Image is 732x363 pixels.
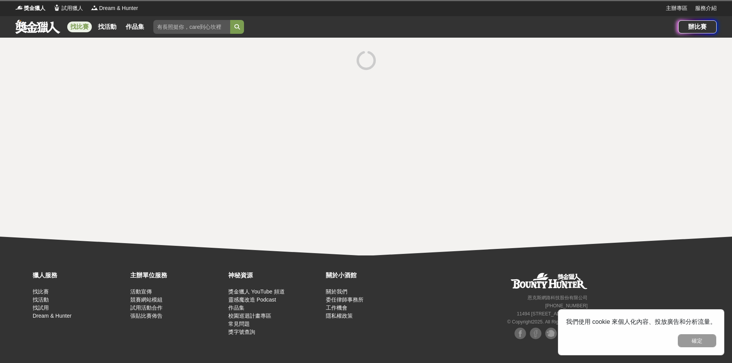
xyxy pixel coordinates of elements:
[130,288,152,295] a: 活動宣傳
[53,4,83,12] a: Logo試用獵人
[91,4,138,12] a: LogoDream & Hunter
[24,4,45,12] span: 獎金獵人
[507,319,588,325] small: © Copyright 2025 . All Rights Reserved.
[545,303,588,308] small: [PHONE_NUMBER]
[33,288,49,295] a: 找比賽
[91,4,98,12] img: Logo
[228,297,276,303] a: 靈感魔改造 Podcast
[33,297,49,303] a: 找活動
[326,297,364,303] a: 委任律師事務所
[326,288,347,295] a: 關於我們
[695,4,717,12] a: 服務介紹
[61,4,83,12] span: 試用獵人
[326,305,347,311] a: 工作機會
[326,271,420,280] div: 關於小酒館
[228,305,244,311] a: 作品集
[326,313,353,319] a: 隱私權政策
[15,4,23,12] img: Logo
[15,4,45,12] a: Logo獎金獵人
[515,328,526,339] img: Facebook
[530,328,541,339] img: Facebook
[228,329,255,335] a: 獎字號查詢
[95,22,120,32] a: 找活動
[33,305,49,311] a: 找試用
[53,4,61,12] img: Logo
[130,313,163,319] a: 張貼比賽佈告
[528,295,588,300] small: 恩克斯網路科技股份有限公司
[130,271,224,280] div: 主辦單位服務
[228,321,250,327] a: 常見問題
[123,22,147,32] a: 作品集
[666,4,687,12] a: 主辦專區
[228,313,271,319] a: 校園巡迴計畫專區
[228,288,285,295] a: 獎金獵人 YouTube 頻道
[153,20,230,34] input: 有長照挺你，care到心坎裡！青春出手，拍出照顧 影音徵件活動
[228,271,322,280] div: 神秘資源
[678,20,717,33] a: 辦比賽
[545,328,557,339] img: Plurk
[130,297,163,303] a: 競賽網站模組
[130,305,163,311] a: 試用活動合作
[678,334,716,347] button: 確定
[33,313,71,319] a: Dream & Hunter
[33,271,126,280] div: 獵人服務
[99,4,138,12] span: Dream & Hunter
[566,318,716,325] span: 我們使用 cookie 來個人化內容、投放廣告和分析流量。
[67,22,92,32] a: 找比賽
[517,311,588,317] small: 11494 [STREET_ADDRESS] 3 樓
